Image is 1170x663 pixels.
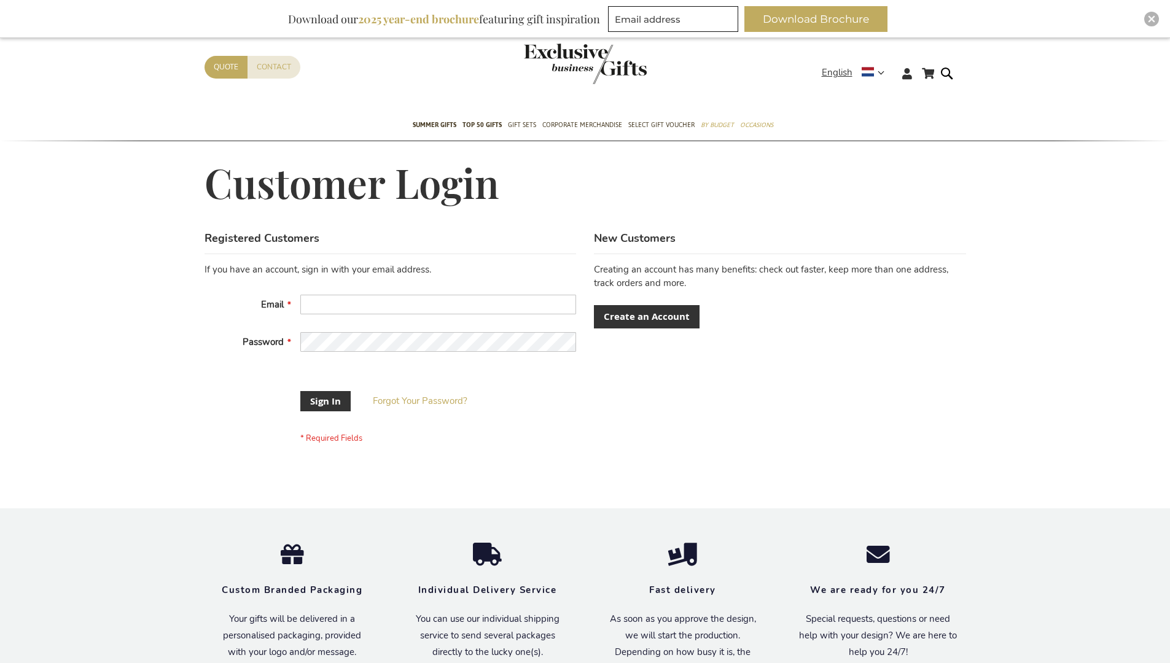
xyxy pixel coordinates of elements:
[740,110,773,141] a: Occasions
[300,391,351,411] button: Sign In
[608,6,742,36] form: marketing offers and promotions
[740,118,773,131] span: Occasions
[508,118,536,131] span: Gift Sets
[649,584,716,596] strong: Fast delivery
[524,44,647,84] img: Exclusive Business gifts logo
[205,263,576,276] div: If you have an account, sign in with your email address.
[283,6,606,32] div: Download our featuring gift inspiration
[628,110,695,141] a: Select Gift Voucher
[628,118,695,131] span: Select Gift Voucher
[822,66,852,80] span: English
[1144,12,1159,26] div: Close
[408,611,567,661] p: You can use our individual shipping service to send several packages directly to the lucky one(s).
[524,44,585,84] a: store logo
[594,263,965,290] p: Creating an account has many benefits: check out faster, keep more than one address, track orders...
[604,310,690,323] span: Create an Account
[462,110,502,141] a: TOP 50 Gifts
[810,584,946,596] strong: We are ready for you 24/7
[205,56,248,79] a: Quote
[310,395,341,408] span: Sign In
[222,584,362,596] strong: Custom Branded Packaging
[594,305,700,328] a: Create an Account
[205,156,499,209] span: Customer Login
[542,118,622,131] span: Corporate Merchandise
[462,118,502,131] span: TOP 50 Gifts
[508,110,536,141] a: Gift Sets
[799,611,957,661] p: Special requests, questions or need help with your design? We are here to help you 24/7!
[248,56,300,79] a: Contact
[243,336,284,348] span: Password
[358,12,479,26] b: 2025 year-end brochure
[373,395,467,408] a: Forgot Your Password?
[261,298,284,311] span: Email
[213,611,372,661] p: Your gifts will be delivered in a personalised packaging, provided with your logo and/or message.
[418,584,557,596] strong: Individual Delivery Service
[542,110,622,141] a: Corporate Merchandise
[1148,15,1155,23] img: Close
[205,231,319,246] strong: Registered Customers
[594,231,676,246] strong: New Customers
[413,118,456,131] span: Summer Gifts
[701,118,734,131] span: By Budget
[608,6,738,32] input: Email address
[413,110,456,141] a: Summer Gifts
[701,110,734,141] a: By Budget
[373,395,467,407] span: Forgot Your Password?
[744,6,887,32] button: Download Brochure
[300,295,576,314] input: Email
